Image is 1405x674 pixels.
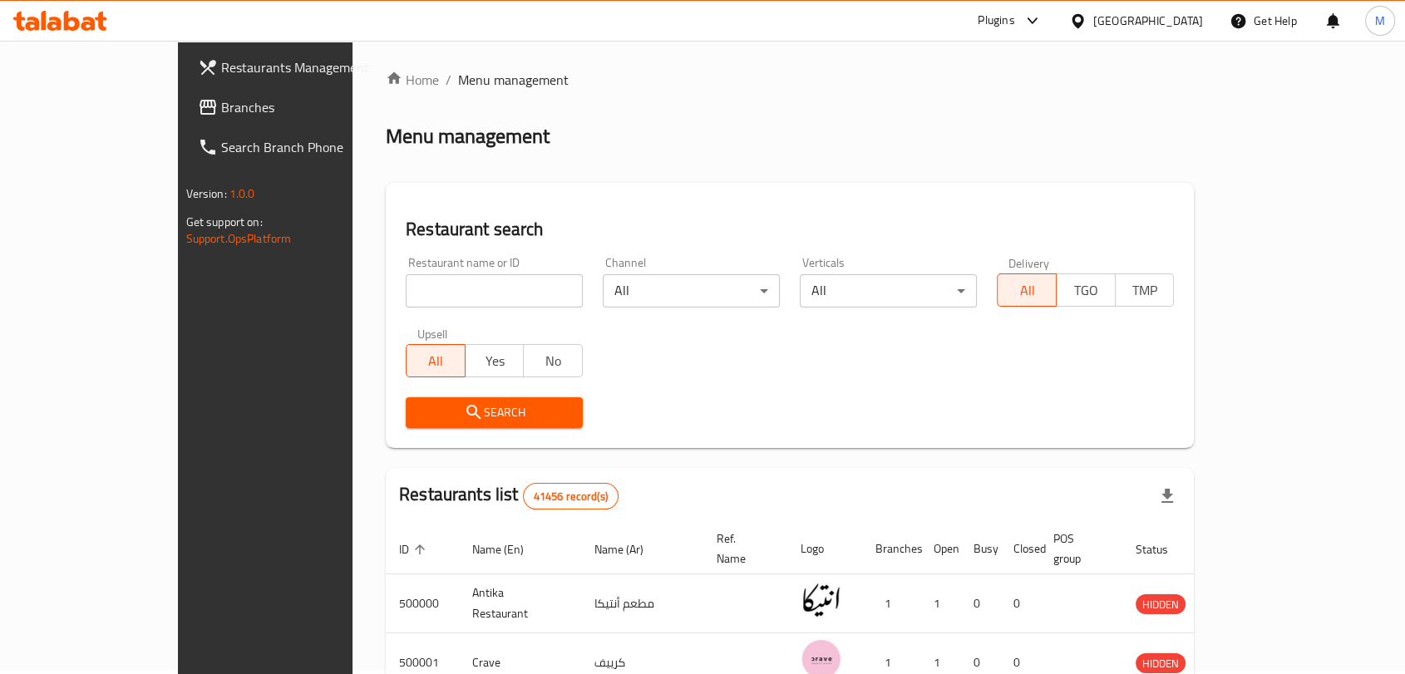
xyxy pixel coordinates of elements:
[1136,654,1186,673] span: HIDDEN
[1000,574,1040,633] td: 0
[523,344,583,377] button: No
[960,524,1000,574] th: Busy
[1115,273,1175,307] button: TMP
[186,183,227,204] span: Version:
[386,70,1194,90] nav: breadcrumb
[185,87,412,127] a: Branches
[978,11,1014,31] div: Plugins
[459,574,581,633] td: Antika Restaurant
[413,349,459,373] span: All
[399,482,619,509] h2: Restaurants list
[530,349,576,373] span: No
[185,47,412,87] a: Restaurants Management
[465,344,525,377] button: Yes
[1136,595,1186,614] span: HIDDEN
[472,349,518,373] span: Yes
[603,274,780,307] div: All
[386,123,550,150] h2: Menu management
[594,539,665,559] span: Name (Ar)
[801,579,842,621] img: Antika Restaurant
[406,217,1174,242] h2: Restaurant search
[581,574,703,633] td: مطعم أنتيكا
[186,211,263,233] span: Get support on:
[1000,524,1040,574] th: Closed
[997,273,1057,307] button: All
[1136,539,1190,559] span: Status
[419,402,569,423] span: Search
[406,274,583,307] input: Search for restaurant name or ID..
[1136,594,1186,614] div: HIDDEN
[417,327,448,339] label: Upsell
[399,539,431,559] span: ID
[186,228,292,249] a: Support.OpsPlatform
[920,524,960,574] th: Open
[406,397,583,428] button: Search
[406,344,466,377] button: All
[1136,653,1186,673] div: HIDDEN
[862,574,920,633] td: 1
[386,574,459,633] td: 500000
[1122,278,1168,303] span: TMP
[717,529,767,568] span: Ref. Name
[386,70,439,90] a: Home
[524,489,618,504] span: 41456 record(s)
[229,183,255,204] span: 1.0.0
[458,70,569,90] span: Menu management
[1375,12,1385,30] span: M
[1063,278,1109,303] span: TGO
[1056,273,1116,307] button: TGO
[472,539,545,559] span: Name (En)
[862,524,920,574] th: Branches
[800,274,977,307] div: All
[185,127,412,167] a: Search Branch Phone
[1093,12,1203,30] div: [GEOGRAPHIC_DATA]
[1053,529,1102,568] span: POS group
[1147,476,1187,516] div: Export file
[960,574,1000,633] td: 0
[221,57,399,77] span: Restaurants Management
[221,137,399,157] span: Search Branch Phone
[920,574,960,633] td: 1
[446,70,451,90] li: /
[1004,278,1050,303] span: All
[1008,257,1050,268] label: Delivery
[523,483,619,509] div: Total records count
[787,524,862,574] th: Logo
[221,97,399,117] span: Branches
